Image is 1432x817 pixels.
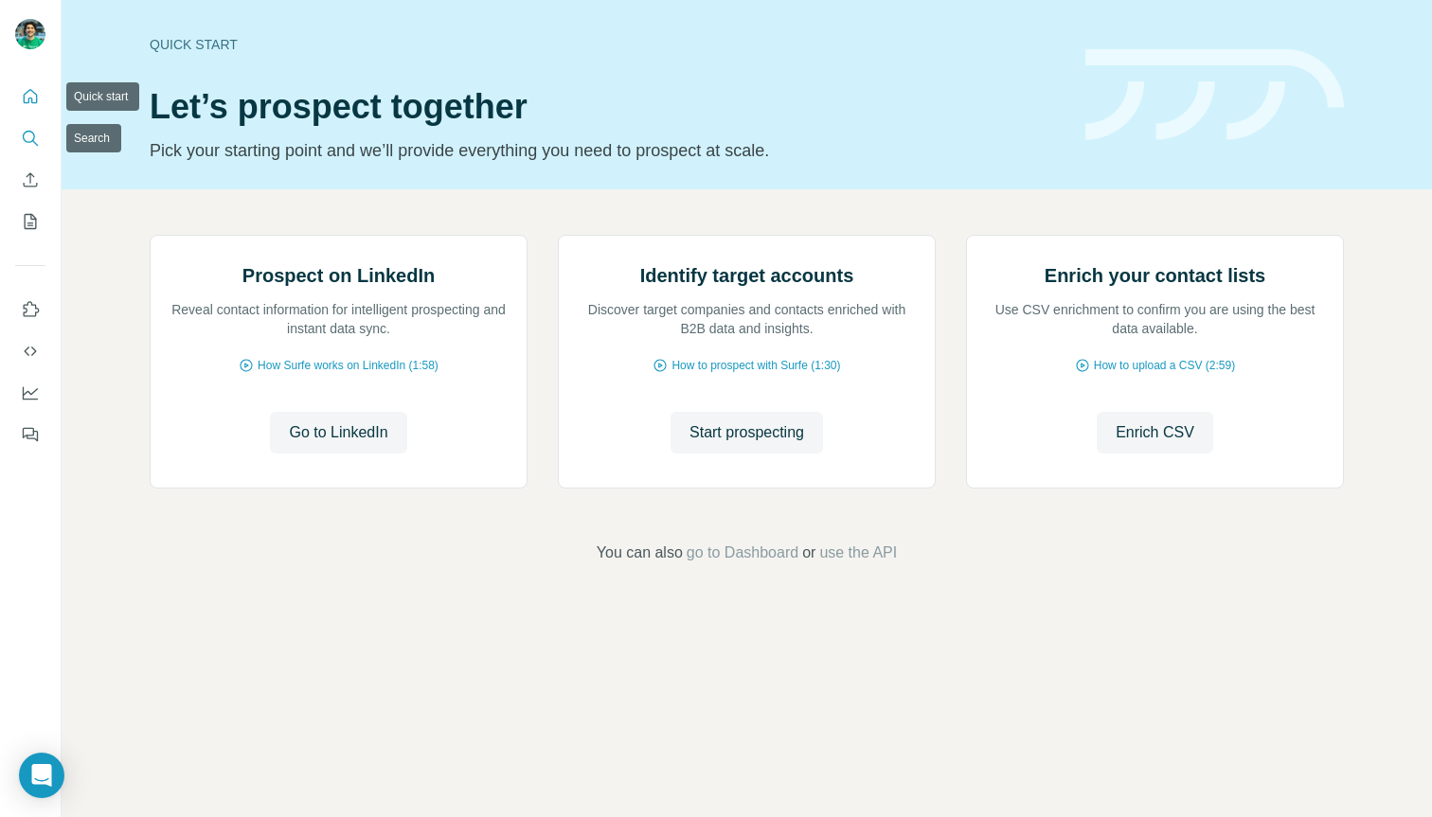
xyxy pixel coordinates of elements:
button: Go to LinkedIn [270,412,406,453]
h2: Identify target accounts [640,262,854,289]
p: Use CSV enrichment to confirm you are using the best data available. [986,300,1324,338]
span: How Surfe works on LinkedIn (1:58) [258,357,439,374]
button: Search [15,121,45,155]
button: Quick start [15,80,45,114]
button: Use Surfe API [15,334,45,368]
button: Start prospecting [671,412,823,453]
button: go to Dashboard [687,542,798,564]
button: Feedback [15,417,45,452]
h2: Enrich your contact lists [1045,262,1265,289]
span: Go to LinkedIn [289,421,387,444]
button: Use Surfe on LinkedIn [15,293,45,327]
p: Reveal contact information for intelligent prospecting and instant data sync. [170,300,508,338]
span: How to prospect with Surfe (1:30) [671,357,840,374]
span: Enrich CSV [1116,421,1194,444]
img: banner [1085,49,1344,141]
button: Enrich CSV [15,163,45,197]
p: Discover target companies and contacts enriched with B2B data and insights. [578,300,916,338]
span: or [802,542,815,564]
span: How to upload a CSV (2:59) [1094,357,1235,374]
h2: Prospect on LinkedIn [242,262,435,289]
button: My lists [15,204,45,239]
div: Open Intercom Messenger [19,753,64,798]
img: Avatar [15,19,45,49]
button: Enrich CSV [1097,412,1213,453]
h1: Let’s prospect together [150,88,1063,126]
p: Pick your starting point and we’ll provide everything you need to prospect at scale. [150,137,1063,164]
span: You can also [597,542,683,564]
button: use the API [819,542,897,564]
span: Start prospecting [689,421,804,444]
button: Dashboard [15,376,45,410]
div: Quick start [150,35,1063,54]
